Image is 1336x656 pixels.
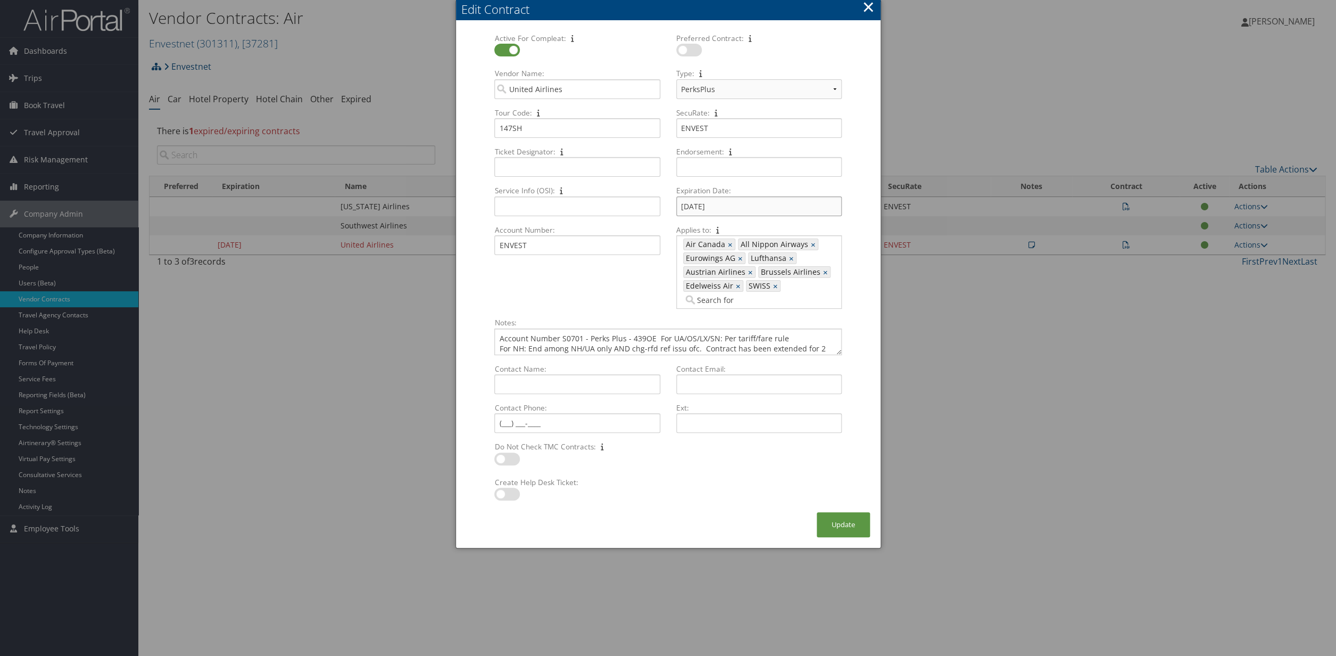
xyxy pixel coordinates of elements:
label: Notes: [490,317,845,328]
span: Lufthansa [749,253,786,264]
label: Applies to: [672,225,846,235]
select: Type: [676,79,842,99]
a: × [748,267,755,277]
label: Type: [672,68,846,79]
input: Expiration Date: [676,196,842,216]
input: Tour Code: [494,118,660,138]
input: Account Number: [494,235,660,255]
label: SecuRate: [672,108,846,118]
textarea: Notes: [494,329,841,355]
input: Endorsement: [676,157,842,177]
a: × [738,253,745,264]
span: Austrian Airlines [684,267,745,277]
span: All Nippon Airways [738,239,808,250]
a: × [728,239,735,250]
label: Endorsement: [672,146,846,157]
span: SWISS [746,281,770,291]
label: Tour Code: [490,108,664,118]
input: Contact Email: [676,374,842,394]
input: Service Info (OSI): [494,196,660,216]
label: Contact Email: [672,364,846,374]
input: Contact Phone: [494,413,660,433]
label: Do Not Check TMC Contracts: [490,441,664,452]
input: Vendor Name: [494,79,660,99]
input: SecuRate: [676,118,842,138]
a: × [811,239,818,250]
a: × [773,281,780,291]
label: Ticket Designator: [490,146,664,157]
label: Ext: [672,403,846,413]
label: Account Number: [490,225,664,235]
div: Edit Contract [461,1,881,18]
span: Air Canada [684,239,725,250]
span: Eurowings AG [684,253,735,264]
label: Vendor Name: [490,68,664,79]
span: Brussels Airlines [759,267,820,277]
a: × [789,253,796,264]
label: Preferred Contract: [672,33,846,44]
a: × [823,267,830,277]
input: Ext: [676,413,842,433]
label: Expiration Date: [672,185,846,196]
label: Service Info (OSI): [490,185,664,196]
label: Contact Name: [490,364,664,374]
label: Create Help Desk Ticket: [490,477,664,488]
input: Ticket Designator: [494,157,660,177]
input: Applies to: Air Canada×All Nippon Airways×Eurowings AG×Lufthansa×Austrian Airlines×Brussels Airli... [683,294,743,305]
label: Active For Compleat: [490,33,664,44]
a: × [736,281,743,291]
span: Edelweiss Air [684,281,733,291]
label: Contact Phone: [490,403,664,413]
button: Update [817,512,870,537]
input: Contact Name: [494,374,660,394]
